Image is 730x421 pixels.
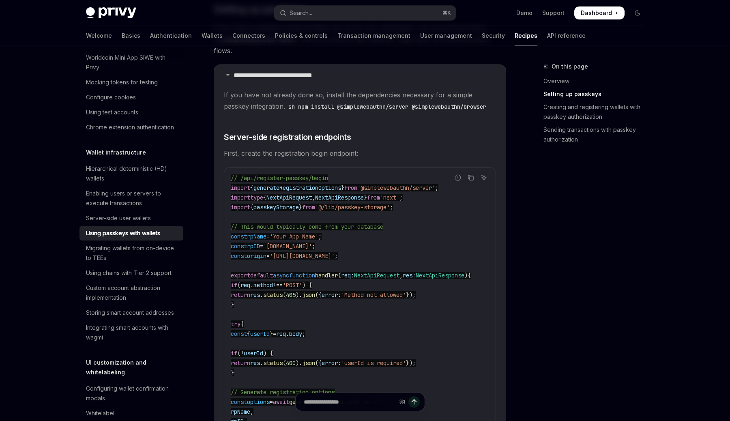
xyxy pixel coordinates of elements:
[86,283,178,303] div: Custom account abstraction implementation
[231,330,247,337] span: const
[315,204,390,211] span: '@/lib/passkey-storage'
[231,320,240,328] span: try
[337,26,410,45] a: Transaction management
[302,204,315,211] span: from
[79,320,183,345] a: Integrating smart accounts with wagmi
[270,330,273,337] span: }
[250,194,263,201] span: type
[574,6,625,19] a: Dashboard
[338,272,341,279] span: (
[453,172,463,183] button: Report incorrect code
[79,305,183,320] a: Storing smart account addresses
[79,241,183,265] a: Migrating wallets from on-device to TEEs
[86,92,136,102] div: Configure cookies
[403,272,412,279] span: res
[302,291,315,299] span: json
[86,122,174,132] div: Chrome extension authentication
[231,174,328,182] span: // /api/register-passkey/begin
[263,291,283,299] span: status
[79,90,183,105] a: Configure cookies
[516,9,532,17] a: Demo
[79,281,183,305] a: Custom account abstraction implementation
[273,281,283,289] span: !==
[86,358,183,377] h5: UI customization and whitelabeling
[283,281,302,289] span: 'POST'
[302,281,312,289] span: ) {
[357,184,435,191] span: '@simplewebauthn/server'
[231,252,247,260] span: const
[86,26,112,45] a: Welcome
[86,164,178,183] div: Hierarchical deterministic (HD) wallets
[253,184,341,191] span: generateRegistrationOptions
[322,291,341,299] span: error:
[253,204,299,211] span: passkeyStorage
[547,26,586,45] a: API reference
[224,131,351,143] span: Server-side registration endpoints
[318,233,322,240] span: ;
[231,223,383,230] span: // This would typically come from your database
[79,381,183,406] a: Configuring wallet confirmation modals
[86,189,178,208] div: Enabling users or servers to execute transactions
[442,10,451,16] span: ⌘ K
[543,123,651,146] a: Sending transactions with passkey authorization
[263,359,283,367] span: status
[224,148,496,159] span: First, create the registration begin endpoint:
[250,359,260,367] span: res
[299,204,302,211] span: }
[283,291,286,299] span: (
[296,359,302,367] span: ).
[231,194,250,201] span: import
[273,330,276,337] span: =
[244,350,263,357] span: userId
[79,75,183,90] a: Mocking tokens for testing
[86,408,114,418] div: Whitelabel
[260,243,263,250] span: =
[289,330,302,337] span: body
[341,291,406,299] span: 'Method not allowed'
[420,26,472,45] a: User management
[231,369,234,376] span: }
[285,102,490,111] code: sh npm install @simplewebauthn/server @simplewebauthn/browser
[312,243,315,250] span: ;
[231,301,234,308] span: }
[399,272,403,279] span: ,
[232,26,265,45] a: Connectors
[247,252,266,260] span: origin
[224,89,496,112] span: If you have not already done so, install the dependencies necessary for a simple passkey integrat...
[274,6,456,20] button: Open search
[406,359,416,367] span: });
[315,272,338,279] span: handler
[231,233,247,240] span: const
[86,148,146,157] h5: Wallet infrastructure
[543,101,651,123] a: Creating and registering wallets with passkey authorization
[367,194,380,201] span: from
[79,120,183,135] a: Chrome extension authentication
[79,211,183,226] a: Server-side user wallets
[341,184,344,191] span: }
[390,204,393,211] span: ;
[86,268,172,278] div: Using chains with Tier 2 support
[304,393,396,411] input: Ask a question...
[240,281,250,289] span: req
[250,291,260,299] span: res
[322,359,341,367] span: error:
[79,406,183,421] a: Whitelabel
[237,281,240,289] span: (
[435,184,438,191] span: ;
[270,233,318,240] span: 'Your App Name'
[86,77,158,87] div: Mocking tokens for testing
[237,350,240,357] span: (
[247,233,266,240] span: rpName
[289,272,315,279] span: function
[341,359,406,367] span: 'userId is required'
[231,281,237,289] span: if
[122,26,140,45] a: Basics
[312,194,315,201] span: ,
[250,281,253,289] span: .
[479,172,489,183] button: Ask AI
[86,213,151,223] div: Server-side user wallets
[231,204,250,211] span: import
[364,194,367,201] span: }
[273,272,289,279] span: async
[286,359,296,367] span: 400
